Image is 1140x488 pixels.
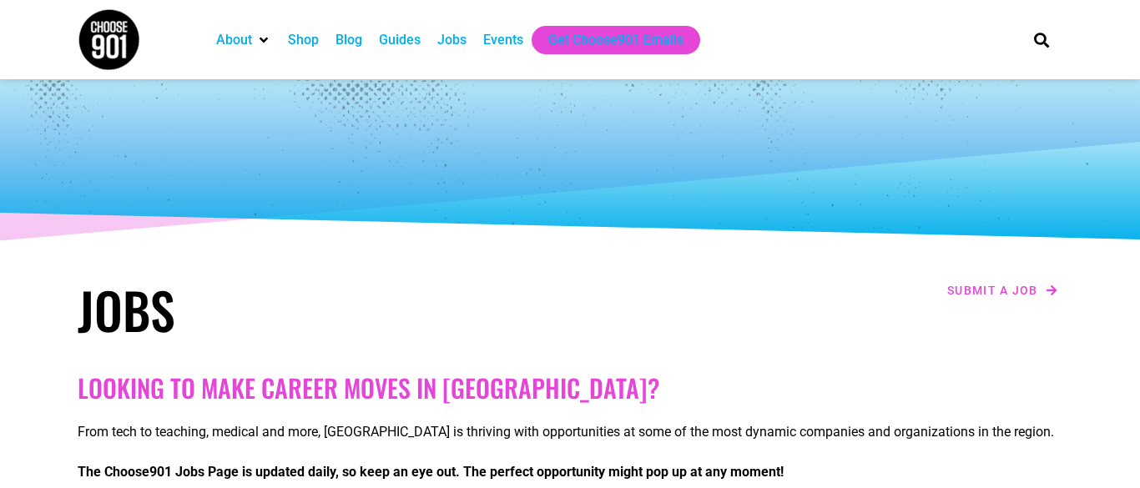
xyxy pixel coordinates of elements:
a: About [216,30,252,50]
a: Guides [379,30,421,50]
a: Blog [335,30,362,50]
strong: The Choose901 Jobs Page is updated daily, so keep an eye out. The perfect opportunity might pop u... [78,464,784,480]
a: Shop [288,30,319,50]
h1: Jobs [78,279,562,340]
a: Get Choose901 Emails [548,30,683,50]
div: Search [1028,26,1056,53]
a: Events [483,30,523,50]
h2: Looking to make career moves in [GEOGRAPHIC_DATA]? [78,373,1062,403]
nav: Main nav [208,26,1006,54]
a: Jobs [437,30,467,50]
div: About [208,26,280,54]
span: Submit a job [947,284,1038,296]
p: From tech to teaching, medical and more, [GEOGRAPHIC_DATA] is thriving with opportunities at some... [78,422,1062,442]
a: Submit a job [942,279,1062,301]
